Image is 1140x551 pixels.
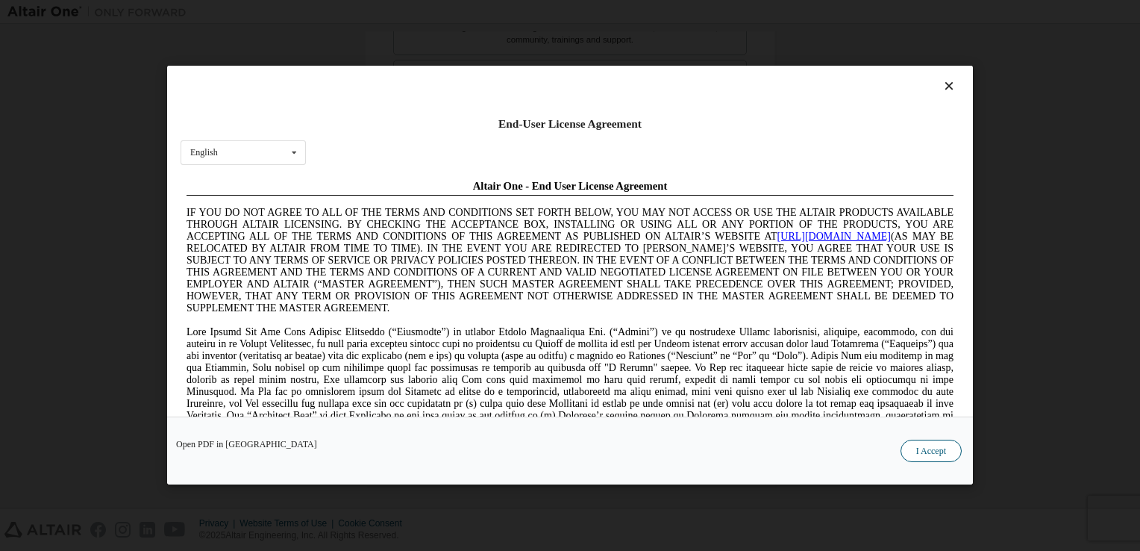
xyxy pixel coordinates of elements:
a: [URL][DOMAIN_NAME] [597,57,710,68]
div: End-User License Agreement [181,116,959,131]
span: IF YOU DO NOT AGREE TO ALL OF THE TERMS AND CONDITIONS SET FORTH BELOW, YOU MAY NOT ACCESS OR USE... [6,33,773,140]
a: Open PDF in [GEOGRAPHIC_DATA] [176,441,317,449]
span: Altair One - End User License Agreement [292,6,487,18]
button: I Accept [901,441,962,463]
div: English [190,149,218,158]
span: Lore Ipsumd Sit Ame Cons Adipisc Elitseddo (“Eiusmodte”) in utlabor Etdolo Magnaaliqua Eni. (“Adm... [6,152,773,259]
